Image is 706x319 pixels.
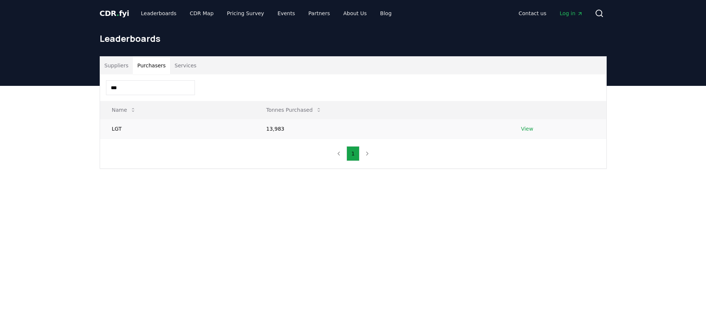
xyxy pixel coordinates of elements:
[302,7,336,20] a: Partners
[100,8,129,19] a: CDR.fyi
[100,33,607,44] h1: Leaderboards
[221,7,270,20] a: Pricing Survey
[260,103,327,117] button: Tonnes Purchased
[254,119,509,138] td: 13,983
[347,146,359,161] button: 1
[170,57,201,74] button: Services
[272,7,301,20] a: Events
[560,10,583,17] span: Log in
[116,9,119,18] span: .
[100,57,133,74] button: Suppliers
[135,7,182,20] a: Leaderboards
[513,7,552,20] a: Contact us
[100,119,255,138] td: LGT
[106,103,142,117] button: Name
[100,9,129,18] span: CDR fyi
[374,7,398,20] a: Blog
[513,7,589,20] nav: Main
[337,7,372,20] a: About Us
[184,7,219,20] a: CDR Map
[521,125,533,132] a: View
[135,7,397,20] nav: Main
[133,57,170,74] button: Purchasers
[554,7,589,20] a: Log in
